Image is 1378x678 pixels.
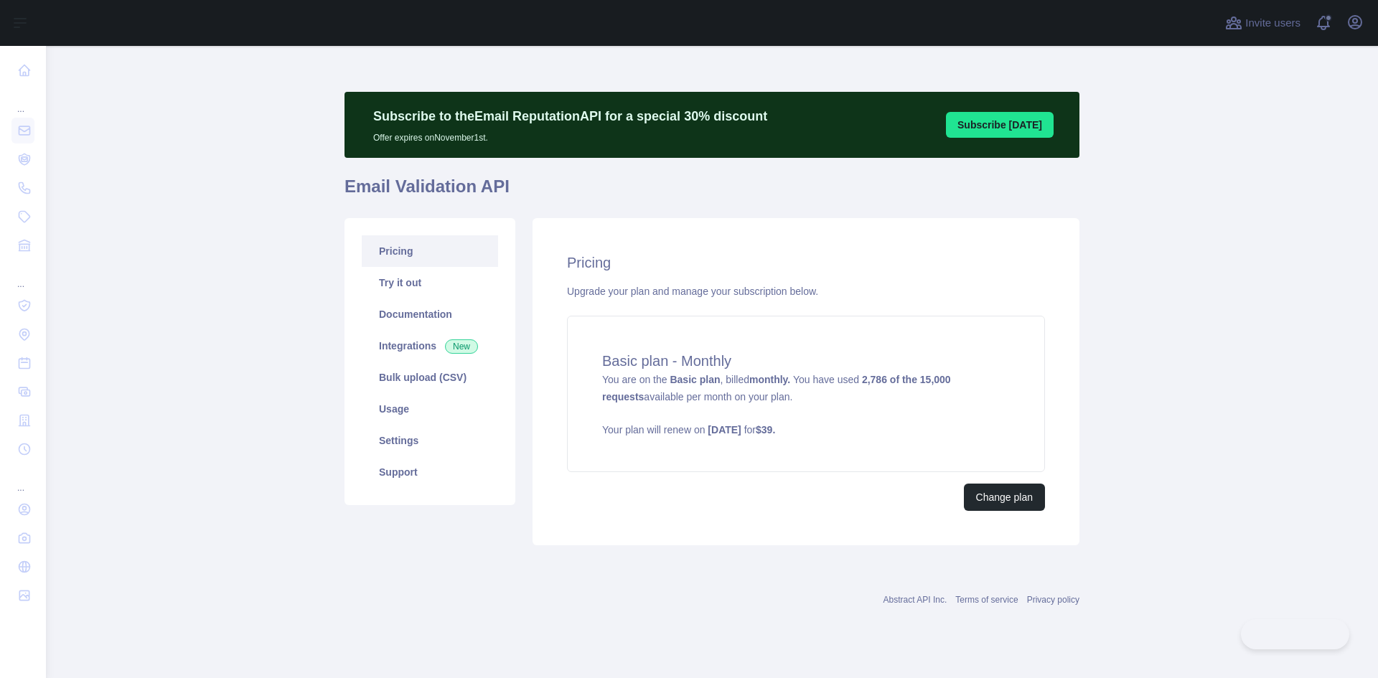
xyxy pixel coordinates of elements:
[883,595,947,605] a: Abstract API Inc.
[362,330,498,362] a: Integrations New
[708,424,741,435] strong: [DATE]
[964,484,1045,511] button: Change plan
[1241,619,1349,649] iframe: Toggle Customer Support
[373,126,767,143] p: Offer expires on November 1st.
[756,424,775,435] strong: $ 39 .
[670,374,720,385] strong: Basic plan
[344,175,1079,209] h1: Email Validation API
[373,106,767,126] p: Subscribe to the Email Reputation API for a special 30 % discount
[11,465,34,494] div: ...
[1222,11,1303,34] button: Invite users
[362,362,498,393] a: Bulk upload (CSV)
[955,595,1018,605] a: Terms of service
[445,339,478,354] span: New
[1027,595,1079,605] a: Privacy policy
[602,423,1010,437] p: Your plan will renew on for
[362,235,498,267] a: Pricing
[567,253,1045,273] h2: Pricing
[1245,15,1300,32] span: Invite users
[362,393,498,425] a: Usage
[11,261,34,290] div: ...
[567,284,1045,298] div: Upgrade your plan and manage your subscription below.
[602,374,951,402] strong: 2,786 of the 15,000 requests
[749,374,790,385] strong: monthly.
[362,298,498,330] a: Documentation
[362,456,498,488] a: Support
[602,374,1010,437] span: You are on the , billed You have used available per month on your plan.
[602,351,1010,371] h4: Basic plan - Monthly
[11,86,34,115] div: ...
[362,267,498,298] a: Try it out
[362,425,498,456] a: Settings
[946,112,1054,138] button: Subscribe [DATE]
